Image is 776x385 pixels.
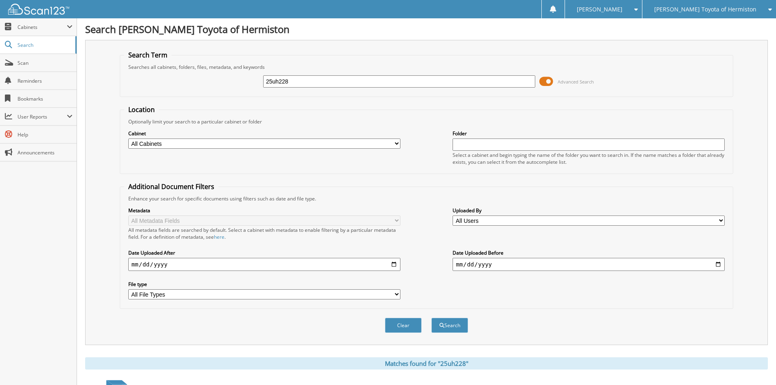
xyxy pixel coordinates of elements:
[385,318,422,333] button: Clear
[453,258,725,271] input: end
[18,113,67,120] span: User Reports
[8,4,69,15] img: scan123-logo-white.svg
[128,258,400,271] input: start
[18,77,73,84] span: Reminders
[453,152,725,165] div: Select a cabinet and begin typing the name of the folder you want to search in. If the name match...
[124,64,729,70] div: Searches all cabinets, folders, files, metadata, and keywords
[18,42,71,48] span: Search
[558,79,594,85] span: Advanced Search
[577,7,622,12] span: [PERSON_NAME]
[128,130,400,137] label: Cabinet
[124,51,171,59] legend: Search Term
[18,131,73,138] span: Help
[214,233,224,240] a: here
[18,59,73,66] span: Scan
[453,130,725,137] label: Folder
[128,227,400,240] div: All metadata fields are searched by default. Select a cabinet with metadata to enable filtering b...
[124,182,218,191] legend: Additional Document Filters
[18,95,73,102] span: Bookmarks
[431,318,468,333] button: Search
[124,105,159,114] legend: Location
[85,22,768,36] h1: Search [PERSON_NAME] Toyota of Hermiston
[124,118,729,125] div: Optionally limit your search to a particular cabinet or folder
[18,149,73,156] span: Announcements
[453,207,725,214] label: Uploaded By
[128,249,400,256] label: Date Uploaded After
[128,207,400,214] label: Metadata
[85,357,768,370] div: Matches found for "25uh228"
[18,24,67,31] span: Cabinets
[124,195,729,202] div: Enhance your search for specific documents using filters such as date and file type.
[654,7,756,12] span: [PERSON_NAME] Toyota of Hermiston
[128,281,400,288] label: File type
[453,249,725,256] label: Date Uploaded Before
